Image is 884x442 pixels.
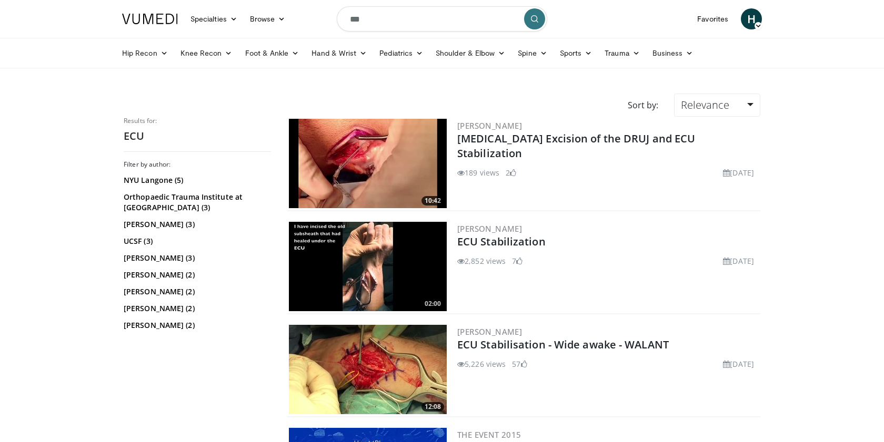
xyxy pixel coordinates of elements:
[723,167,754,178] li: [DATE]
[289,325,447,414] img: 22da3e4b-bef5-41d1-a554-06871b830c0a.300x170_q85_crop-smart_upscale.jpg
[457,429,521,440] a: The Event 2015
[124,270,268,280] a: [PERSON_NAME] (2)
[184,8,244,29] a: Specialties
[457,234,546,249] a: ECU Stabilization
[691,8,735,29] a: Favorites
[421,402,444,412] span: 12:08
[244,8,292,29] a: Browse
[554,43,599,64] a: Sports
[289,325,447,414] a: 12:08
[620,94,666,117] div: Sort by:
[124,236,268,246] a: UCSF (3)
[124,286,268,297] a: [PERSON_NAME] (2)
[124,160,271,169] h3: Filter by author:
[506,167,516,178] li: 2
[337,6,547,32] input: Search topics, interventions
[289,222,447,311] img: 11019a81-3d1d-49d4-9f0a-e509c50ba356.300x170_q85_crop-smart_upscale.jpg
[124,303,268,314] a: [PERSON_NAME] (2)
[681,98,729,112] span: Relevance
[122,14,178,24] img: VuMedi Logo
[646,43,700,64] a: Business
[598,43,646,64] a: Trauma
[116,43,174,64] a: Hip Recon
[511,43,553,64] a: Spine
[124,192,268,213] a: Orthopaedic Trauma Institute at [GEOGRAPHIC_DATA] (3)
[429,43,511,64] a: Shoulder & Elbow
[512,358,527,369] li: 57
[457,120,522,131] a: [PERSON_NAME]
[741,8,762,29] a: H
[124,253,268,263] a: [PERSON_NAME] (3)
[421,196,444,205] span: 10:42
[124,320,268,331] a: [PERSON_NAME] (2)
[674,94,760,117] a: Relevance
[457,255,506,266] li: 2,852 views
[723,358,754,369] li: [DATE]
[124,129,271,143] h2: ECU
[421,299,444,309] span: 02:00
[124,117,271,125] p: Results for:
[457,337,669,352] a: ECU Stabilisation - Wide awake - WALANT
[457,358,506,369] li: 5,226 views
[239,43,306,64] a: Foot & Ankle
[305,43,373,64] a: Hand & Wrist
[512,255,523,266] li: 7
[124,219,268,230] a: [PERSON_NAME] (3)
[457,223,522,234] a: [PERSON_NAME]
[289,119,447,208] img: 1ee03a57-a83d-4a1b-a0eb-07ea397bc9dd.300x170_q85_crop-smart_upscale.jpg
[174,43,239,64] a: Knee Recon
[457,326,522,337] a: [PERSON_NAME]
[289,222,447,311] a: 02:00
[457,131,695,160] a: [MEDICAL_DATA] Excision of the DRUJ and ECU Stabilization
[457,167,499,178] li: 189 views
[289,119,447,208] a: 10:42
[723,255,754,266] li: [DATE]
[373,43,429,64] a: Pediatrics
[124,175,268,186] a: NYU Langone (5)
